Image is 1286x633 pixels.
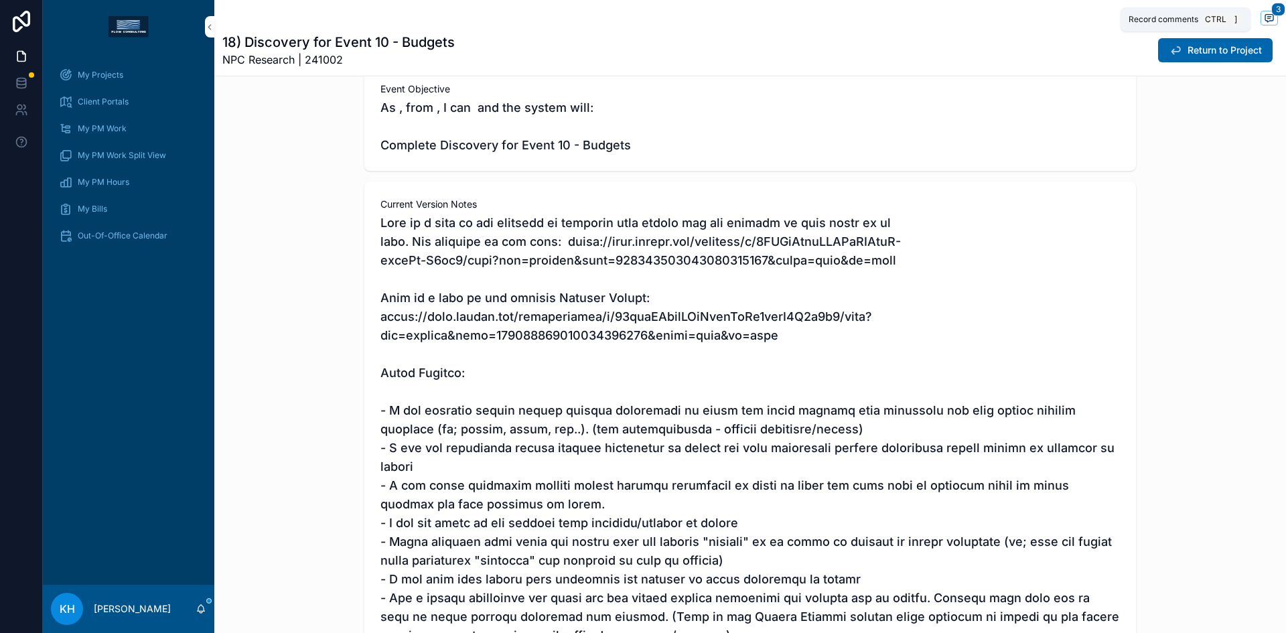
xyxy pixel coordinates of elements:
span: My PM Work Split View [78,150,166,161]
a: My PM Work Split View [51,143,206,167]
h1: 18) Discovery for Event 10 - Budgets [222,33,455,52]
span: Ctrl [1204,13,1228,26]
button: Return to Project [1158,38,1273,62]
span: NPC Research | 241002 [222,52,455,68]
button: 3 [1261,11,1278,27]
a: My Bills [51,197,206,221]
span: 3 [1271,3,1285,16]
span: Out-Of-Office Calendar [78,230,167,241]
a: My PM Work [51,117,206,141]
span: As , from , I can and the system will: Complete Discovery for Event 10 - Budgets [380,98,1120,155]
div: scrollable content [43,54,214,265]
p: [PERSON_NAME] [94,602,171,616]
span: Client Portals [78,96,129,107]
img: App logo [109,16,149,38]
span: My Projects [78,70,123,80]
span: My Bills [78,204,107,214]
span: Return to Project [1188,44,1262,57]
a: My PM Hours [51,170,206,194]
span: Event Objective [380,82,1120,96]
span: Current Version Notes [380,198,1120,211]
span: Record comments [1129,14,1198,25]
a: Out-Of-Office Calendar [51,224,206,248]
span: KH [60,601,75,617]
a: Client Portals [51,90,206,114]
span: My PM Hours [78,177,129,188]
span: My PM Work [78,123,127,134]
span: ] [1230,14,1241,25]
a: My Projects [51,63,206,87]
